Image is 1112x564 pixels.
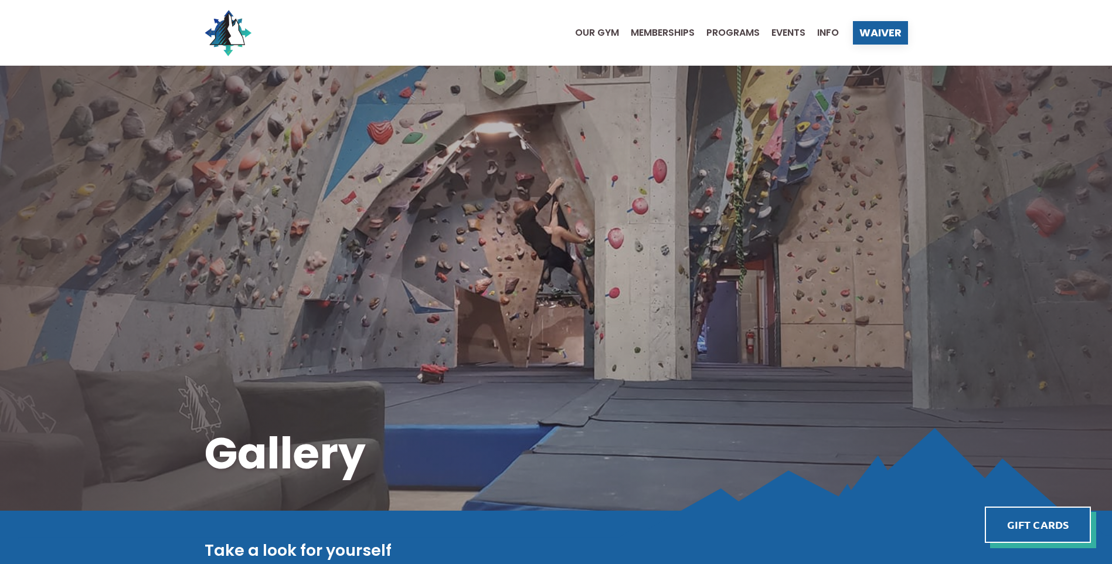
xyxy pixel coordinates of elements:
[695,28,760,38] a: Programs
[205,539,908,562] h2: Take a look for yourself
[619,28,695,38] a: Memberships
[859,28,902,38] span: Waiver
[631,28,695,38] span: Memberships
[771,28,805,38] span: Events
[805,28,839,38] a: Info
[205,9,251,56] img: North Wall Logo
[575,28,619,38] span: Our Gym
[706,28,760,38] span: Programs
[853,21,908,45] a: Waiver
[760,28,805,38] a: Events
[563,28,619,38] a: Our Gym
[817,28,839,38] span: Info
